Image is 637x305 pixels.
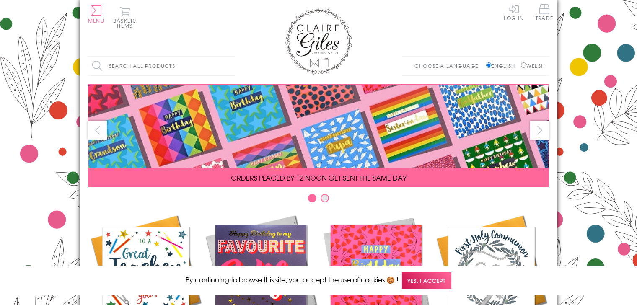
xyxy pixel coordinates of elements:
span: Trade [536,4,553,21]
input: Welsh [521,62,526,68]
button: next [530,121,549,140]
label: English [486,62,519,70]
input: Search all products [88,57,235,75]
button: Carousel Page 2 [321,194,329,202]
div: Carousel Pagination [88,194,549,207]
span: ORDERS PLACED BY 12 NOON GET SENT THE SAME DAY [231,173,407,183]
img: Claire Giles Greetings Cards [285,8,352,75]
span: Yes, I accept [402,272,451,289]
p: Choose a language: [414,62,484,70]
a: Trade [536,4,553,22]
button: prev [88,121,107,140]
input: English [486,62,492,68]
button: Basket0 items [113,7,136,28]
button: Carousel Page 1 (Current Slide) [308,194,316,202]
span: Menu [88,17,104,24]
label: Welsh [521,62,545,70]
input: Search [226,57,235,75]
span: 0 items [117,17,136,29]
a: Log In [504,4,524,21]
button: Menu [88,5,104,23]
